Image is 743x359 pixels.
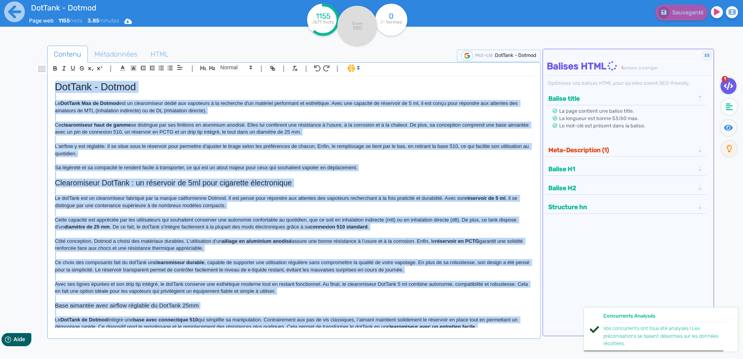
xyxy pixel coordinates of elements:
p: Le dotTank est un clearomiseur fabriqué par la marque californienne Dotmod. Il est pensé pour rép... [55,195,533,209]
span: DotTank - Dotmod [495,52,536,58]
span: I.Assistant [344,64,362,73]
span: Aide [39,6,51,12]
p: Ce choix des composants fait du dotTank un , capable de supporter une utilisation régulière sans ... [55,259,533,273]
p: Cette capacité est appréciée par les utilisateurs qui souhaitent conserver une autonomie conforta... [55,216,533,231]
span: Page web [29,17,53,24]
tspan: /- termes [380,19,402,25]
p: Le intègre une qui simplifie sa manipulation. Contrairement aux pas de vis classiques, l’aimant m... [55,316,533,331]
span: | [283,63,285,74]
a: HTML [144,46,175,63]
div: Structure hn [546,201,705,213]
strong: DotTank Max de Dotmod [60,100,119,106]
span: La longueur est bonne 53/60 max. [559,115,639,121]
strong: alliage en aluminium anodisé [222,238,292,244]
span: La page contient une balise title. [559,108,634,114]
strong: diamètre de 25 mm [64,224,110,230]
strong: base avec connectique 510 [133,317,198,323]
tspan: 0 [389,12,394,21]
h4: Balises HTML [547,61,712,72]
tspan: Score [352,21,363,26]
span: | [260,63,262,74]
p: Avec ses lignes épurées et son drip tip intégré, le dotTank conserve une esthétique moderne tout ... [55,281,533,295]
span: Aligment [175,63,185,72]
button: Balise H1 [546,163,697,175]
p: Ce se distingue par ses finitions en aluminium anodisé. Elles lui confèrent une résistance à l'us... [55,122,533,136]
span: Métadonnées [88,44,144,65]
h3: Base aimantée avec airflow réglable du DotTank 25mm [55,302,533,309]
div: Balise title [546,92,705,105]
span: HTML [144,44,175,65]
input: title [29,2,252,14]
p: Côté conception, Dotmod a choisi des matériaux durables. L’utilisation d'un assure une bonne rési... [55,238,533,252]
a: Métadonnées [88,46,144,63]
span: | [336,63,338,74]
strong: réservoir en PCTG [435,238,479,244]
h1: DotTank - Dotmod [55,81,533,93]
div: Balise H2 [546,182,705,194]
span: minutes [87,17,119,24]
span: | [305,63,307,74]
p: Sa légèreté et sa compacité le rendent facile à transporter, ce qui est un atout majeur pour ceux... [55,164,533,171]
span: 1 [621,65,623,70]
div: Meta-Description (1) [546,144,705,156]
span: 1 [722,76,728,82]
div: Concurrents Analysés [603,312,730,322]
strong: connexion 510 standard [310,224,368,230]
button: Structure hn [546,201,697,213]
strong: clearomiseur haut de gamme [61,122,131,128]
span: Sauvegardé [672,9,704,16]
span: Le mot-clé est présent dans la balise. [559,123,645,129]
p: L'airflow y est réglable. Il se situe sous le réservoir pour permettre d'ajuster le tirage selon ... [55,143,533,157]
button: Meta-Description (1) [546,144,697,156]
img: google-serp-logo.png [461,51,473,61]
span: erreurs à corriger [623,65,657,70]
span: | [191,63,193,74]
strong: DotTank de Dotmod [60,317,108,323]
button: Balise H2 [546,182,697,194]
span: Mot-clé : [475,52,495,58]
span: | [110,63,112,74]
tspan: 1155 [316,12,330,21]
span: Contenu [48,44,87,65]
button: Balise title [546,92,697,105]
span: mots [58,17,82,24]
a: Contenu [47,46,88,63]
strong: réservoir de 5 ml [465,195,505,201]
b: 1155 [58,17,70,24]
strong: clearomiseur durable [154,259,205,265]
strong: clearomiseur avec un entretien facile [387,324,475,330]
tspan: /677 mots [312,19,334,25]
div: Vos concurrents ont tous été analysés ! Les préconisations se basent désormais sur les données ré... [603,325,730,347]
p: Le est un clearomiseur dédié aux vapoteurs à la recherche d'un matériel performant et esthétique.... [55,100,533,114]
button: Sauvegardé [655,5,708,21]
b: 3.85 [87,17,99,24]
h2: Clearomiseur DotTank : un réservoir de 5ml pour cigarette électronique [55,179,533,187]
div: Optimisez vos balises HTML pour qu’elles soient SEO-friendly. [547,79,712,87]
div: Balise H1 [546,163,705,175]
tspan: SEO [353,25,362,31]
